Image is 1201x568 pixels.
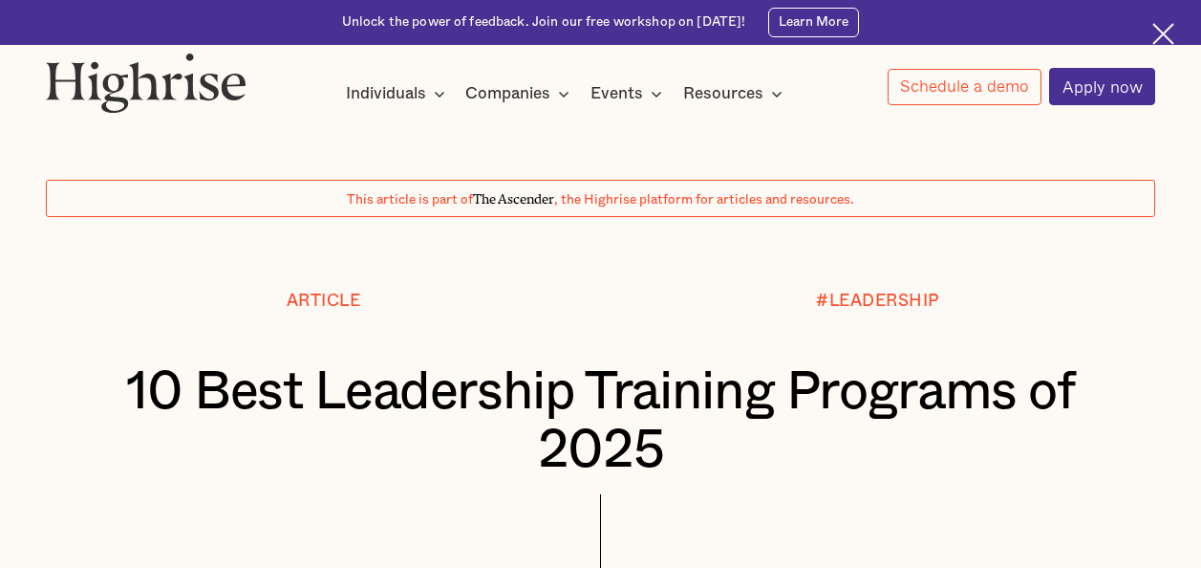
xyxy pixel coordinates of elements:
[816,292,939,310] div: #LEADERSHIP
[465,82,575,105] div: Companies
[93,363,1109,481] h1: 10 Best Leadership Training Programs of 2025
[46,53,247,113] img: Highrise logo
[1049,68,1155,105] a: Apply now
[683,82,763,105] div: Resources
[342,13,746,32] div: Unlock the power of feedback. Join our free workshop on [DATE]!
[465,82,550,105] div: Companies
[554,193,854,207] span: , the Highrise platform for articles and resources.
[287,292,361,310] div: Article
[888,69,1042,105] a: Schedule a demo
[346,82,426,105] div: Individuals
[473,188,554,204] span: The Ascender
[768,8,859,36] a: Learn More
[1152,23,1174,45] img: Cross icon
[683,82,788,105] div: Resources
[347,193,473,207] span: This article is part of
[590,82,668,105] div: Events
[346,82,451,105] div: Individuals
[590,82,643,105] div: Events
